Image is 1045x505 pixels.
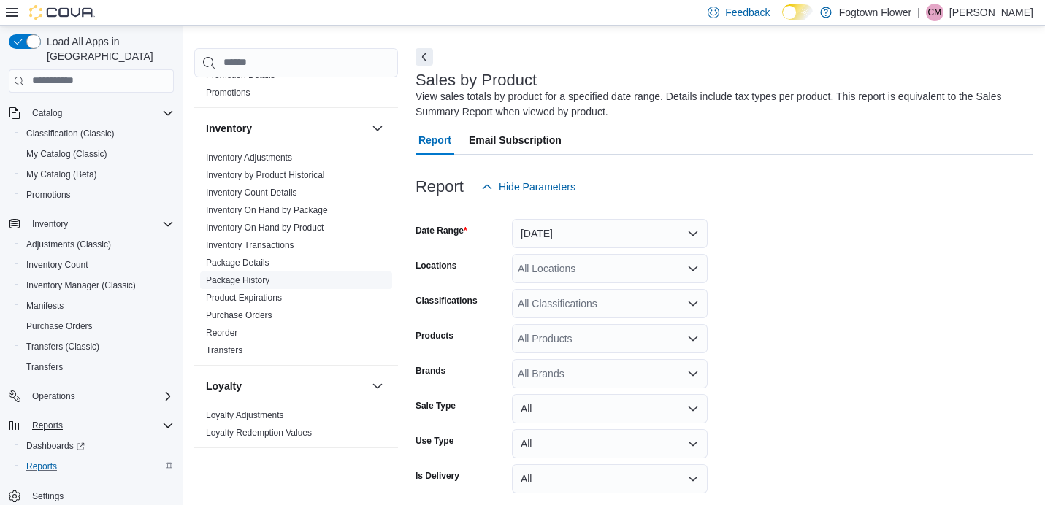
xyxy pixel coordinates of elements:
[206,188,297,198] a: Inventory Count Details
[687,368,699,379] button: Open list of options
[416,89,1026,120] div: View sales totals by product for a specified date range. Details include tax types per product. T...
[206,275,269,285] a: Package History
[26,417,69,434] button: Reports
[20,458,174,475] span: Reports
[20,277,142,294] a: Inventory Manager (Classic)
[20,125,120,142] a: Classification (Classic)
[687,333,699,344] button: Open list of options
[416,178,464,196] h3: Report
[206,310,272,320] a: Purchase Orders
[3,103,180,123] button: Catalog
[206,170,325,180] a: Inventory by Product Historical
[512,219,708,248] button: [DATE]
[26,341,99,352] span: Transfers (Classic)
[26,361,63,373] span: Transfers
[416,295,478,307] label: Classifications
[20,236,174,253] span: Adjustments (Classic)
[782,4,813,20] input: Dark Mode
[369,377,386,395] button: Loyalty
[26,300,64,312] span: Manifests
[32,218,68,230] span: Inventory
[15,123,180,144] button: Classification (Classic)
[15,185,180,205] button: Promotions
[26,417,174,434] span: Reports
[26,189,71,201] span: Promotions
[3,386,180,406] button: Operations
[499,180,575,194] span: Hide Parameters
[416,470,459,482] label: Is Delivery
[15,144,180,164] button: My Catalog (Classic)
[194,49,398,107] div: Discounts & Promotions
[29,5,95,20] img: Cova
[206,240,294,250] a: Inventory Transactions
[20,297,69,315] a: Manifests
[20,256,94,274] a: Inventory Count
[20,277,174,294] span: Inventory Manager (Classic)
[32,490,64,502] span: Settings
[416,435,453,447] label: Use Type
[26,388,81,405] button: Operations
[20,186,77,204] a: Promotions
[26,487,174,505] span: Settings
[20,458,63,475] a: Reports
[20,437,91,455] a: Dashboards
[725,5,770,20] span: Feedback
[206,70,275,80] a: Promotion Details
[206,379,366,393] button: Loyalty
[839,4,912,21] p: Fogtown Flower
[206,258,269,268] a: Package Details
[26,320,93,332] span: Purchase Orders
[15,436,180,456] a: Dashboards
[26,215,174,233] span: Inventory
[20,145,174,163] span: My Catalog (Classic)
[949,4,1033,21] p: [PERSON_NAME]
[469,126,562,155] span: Email Subscription
[20,236,117,253] a: Adjustments (Classic)
[3,415,180,436] button: Reports
[917,4,920,21] p: |
[26,148,107,160] span: My Catalog (Classic)
[15,275,180,296] button: Inventory Manager (Classic)
[206,205,328,215] a: Inventory On Hand by Package
[206,328,237,338] a: Reorder
[26,487,69,505] a: Settings
[20,338,174,355] span: Transfers (Classic)
[416,400,456,412] label: Sale Type
[687,298,699,309] button: Open list of options
[20,166,103,183] a: My Catalog (Beta)
[20,256,174,274] span: Inventory Count
[206,153,292,163] a: Inventory Adjustments
[416,330,453,342] label: Products
[416,72,537,89] h3: Sales by Product
[206,121,366,136] button: Inventory
[26,460,57,472] span: Reports
[26,239,111,250] span: Adjustments (Classic)
[512,394,708,423] button: All
[41,34,174,63] span: Load All Apps in [GEOGRAPHIC_DATA]
[26,169,97,180] span: My Catalog (Beta)
[20,358,174,376] span: Transfers
[3,214,180,234] button: Inventory
[26,259,88,271] span: Inventory Count
[15,234,180,255] button: Adjustments (Classic)
[26,104,174,122] span: Catalog
[416,260,457,271] label: Locations
[26,215,74,233] button: Inventory
[206,88,250,98] a: Promotions
[687,263,699,274] button: Open list of options
[20,186,174,204] span: Promotions
[206,223,324,233] a: Inventory On Hand by Product
[418,126,451,155] span: Report
[32,107,62,119] span: Catalog
[20,437,174,455] span: Dashboards
[20,166,174,183] span: My Catalog (Beta)
[416,48,433,66] button: Next
[20,338,105,355] a: Transfers (Classic)
[194,406,398,447] div: Loyalty
[926,4,943,21] div: Cameron McCrae
[15,357,180,377] button: Transfers
[20,297,174,315] span: Manifests
[15,316,180,336] button: Purchase Orders
[20,317,99,335] a: Purchase Orders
